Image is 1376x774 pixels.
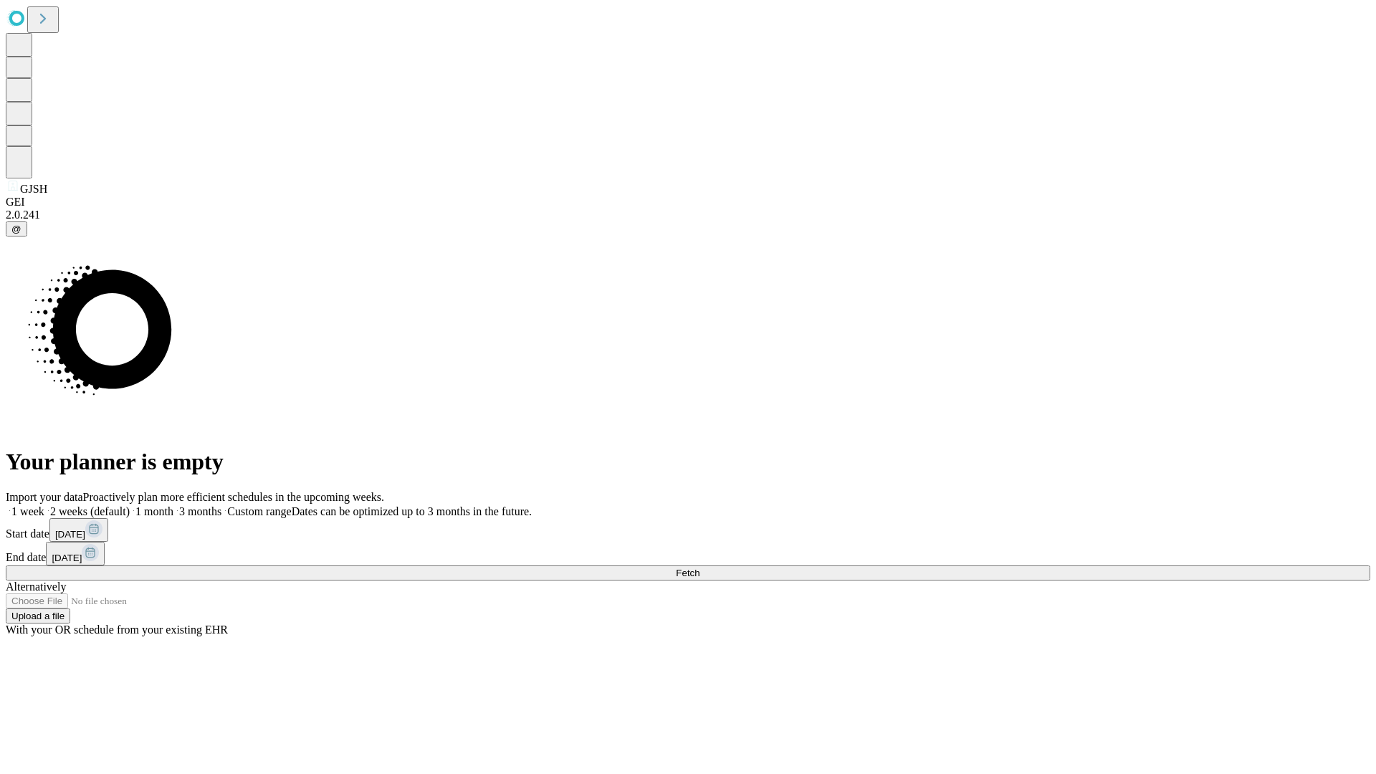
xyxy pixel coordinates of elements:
span: Dates can be optimized up to 3 months in the future. [292,505,532,517]
button: [DATE] [46,542,105,565]
div: Start date [6,518,1370,542]
h1: Your planner is empty [6,449,1370,475]
button: [DATE] [49,518,108,542]
span: 3 months [179,505,221,517]
span: Proactively plan more efficient schedules in the upcoming weeks. [83,491,384,503]
button: @ [6,221,27,236]
span: 2 weeks (default) [50,505,130,517]
button: Fetch [6,565,1370,580]
button: Upload a file [6,608,70,623]
span: With your OR schedule from your existing EHR [6,623,228,636]
span: @ [11,224,21,234]
span: Fetch [676,568,699,578]
div: 2.0.241 [6,209,1370,221]
span: Alternatively [6,580,66,593]
span: [DATE] [55,529,85,540]
span: Custom range [227,505,291,517]
div: GEI [6,196,1370,209]
span: GJSH [20,183,47,195]
span: 1 week [11,505,44,517]
div: End date [6,542,1370,565]
span: 1 month [135,505,173,517]
span: Import your data [6,491,83,503]
span: [DATE] [52,553,82,563]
